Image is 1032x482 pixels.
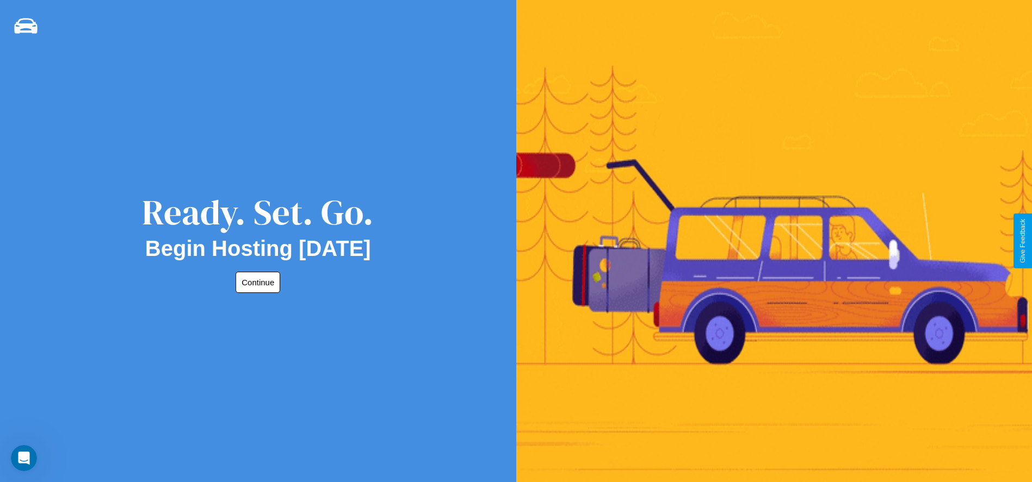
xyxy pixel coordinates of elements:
[1019,219,1027,263] div: Give Feedback
[236,272,280,293] button: Continue
[11,445,37,471] iframe: Intercom live chat
[142,188,374,236] div: Ready. Set. Go.
[145,236,371,261] h2: Begin Hosting [DATE]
